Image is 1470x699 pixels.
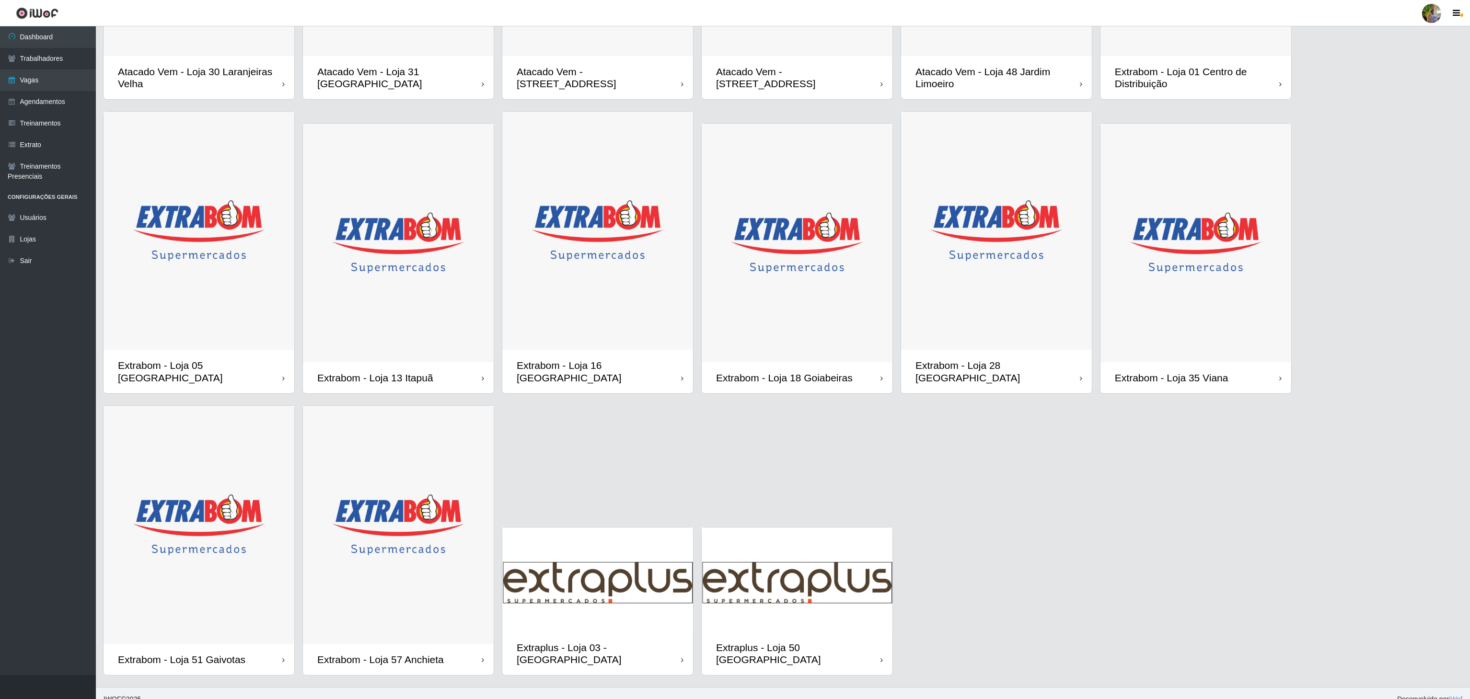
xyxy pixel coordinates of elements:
[104,112,294,393] a: Extrabom - Loja 05 [GEOGRAPHIC_DATA]
[502,527,693,632] img: cardImg
[502,112,693,350] img: cardImg
[317,653,444,665] div: Extrabom - Loja 57 Anchieta
[118,359,282,383] div: Extrabom - Loja 05 [GEOGRAPHIC_DATA]
[118,66,282,90] div: Atacado Vem - Loja 30 Laranjeiras Velha
[104,112,294,350] img: cardImg
[702,527,892,676] a: Extraplus - Loja 50 [GEOGRAPHIC_DATA]
[716,642,880,665] div: Extraplus - Loja 50 [GEOGRAPHIC_DATA]
[104,406,294,676] a: Extrabom - Loja 51 Gaivotas
[502,527,693,676] a: Extraplus - Loja 03 - [GEOGRAPHIC_DATA]
[317,66,482,90] div: Atacado Vem - Loja 31 [GEOGRAPHIC_DATA]
[517,66,681,90] div: Atacado Vem - [STREET_ADDRESS]
[303,124,494,362] img: cardImg
[716,66,880,90] div: Atacado Vem - [STREET_ADDRESS]
[303,406,494,676] a: Extrabom - Loja 57 Anchieta
[16,7,58,19] img: CoreUI Logo
[1115,372,1228,384] div: Extrabom - Loja 35 Viana
[517,359,681,383] div: Extrabom - Loja 16 [GEOGRAPHIC_DATA]
[702,124,892,393] a: Extrabom - Loja 18 Goiabeiras
[901,112,1092,393] a: Extrabom - Loja 28 [GEOGRAPHIC_DATA]
[901,112,1092,350] img: cardImg
[317,372,433,384] div: Extrabom - Loja 13 Itapuã
[502,112,693,393] a: Extrabom - Loja 16 [GEOGRAPHIC_DATA]
[915,359,1080,383] div: Extrabom - Loja 28 [GEOGRAPHIC_DATA]
[118,653,245,665] div: Extrabom - Loja 51 Gaivotas
[702,527,892,632] img: cardImg
[517,642,681,665] div: Extraplus - Loja 03 - [GEOGRAPHIC_DATA]
[1100,124,1291,362] img: cardImg
[303,406,494,644] img: cardImg
[1100,124,1291,393] a: Extrabom - Loja 35 Viana
[1115,66,1279,90] div: Extrabom - Loja 01 Centro de Distribuição
[915,66,1080,90] div: Atacado Vem - Loja 48 Jardim Limoeiro
[716,372,853,384] div: Extrabom - Loja 18 Goiabeiras
[702,124,892,362] img: cardImg
[104,406,294,644] img: cardImg
[303,124,494,393] a: Extrabom - Loja 13 Itapuã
